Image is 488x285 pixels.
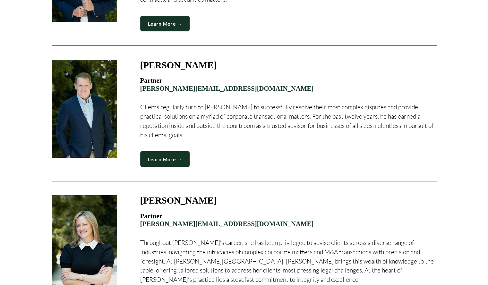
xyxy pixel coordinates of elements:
a: [PERSON_NAME][EMAIL_ADDRESS][DOMAIN_NAME] [140,220,314,227]
h3: [PERSON_NAME] [140,60,217,70]
a: Learn More → [140,16,190,32]
a: Learn More → [140,151,190,167]
a: [PERSON_NAME][EMAIL_ADDRESS][DOMAIN_NAME] [140,85,314,92]
h4: Partner [140,77,437,92]
p: Clients regularly turn to [PERSON_NAME] to successfully resolve their most complex disputes and p... [140,103,437,139]
h3: [PERSON_NAME] [140,195,217,205]
p: Throughout [PERSON_NAME]’s career, she has been privileged to advise clients across a diverse ran... [140,238,437,284]
h4: Partner [140,212,437,228]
